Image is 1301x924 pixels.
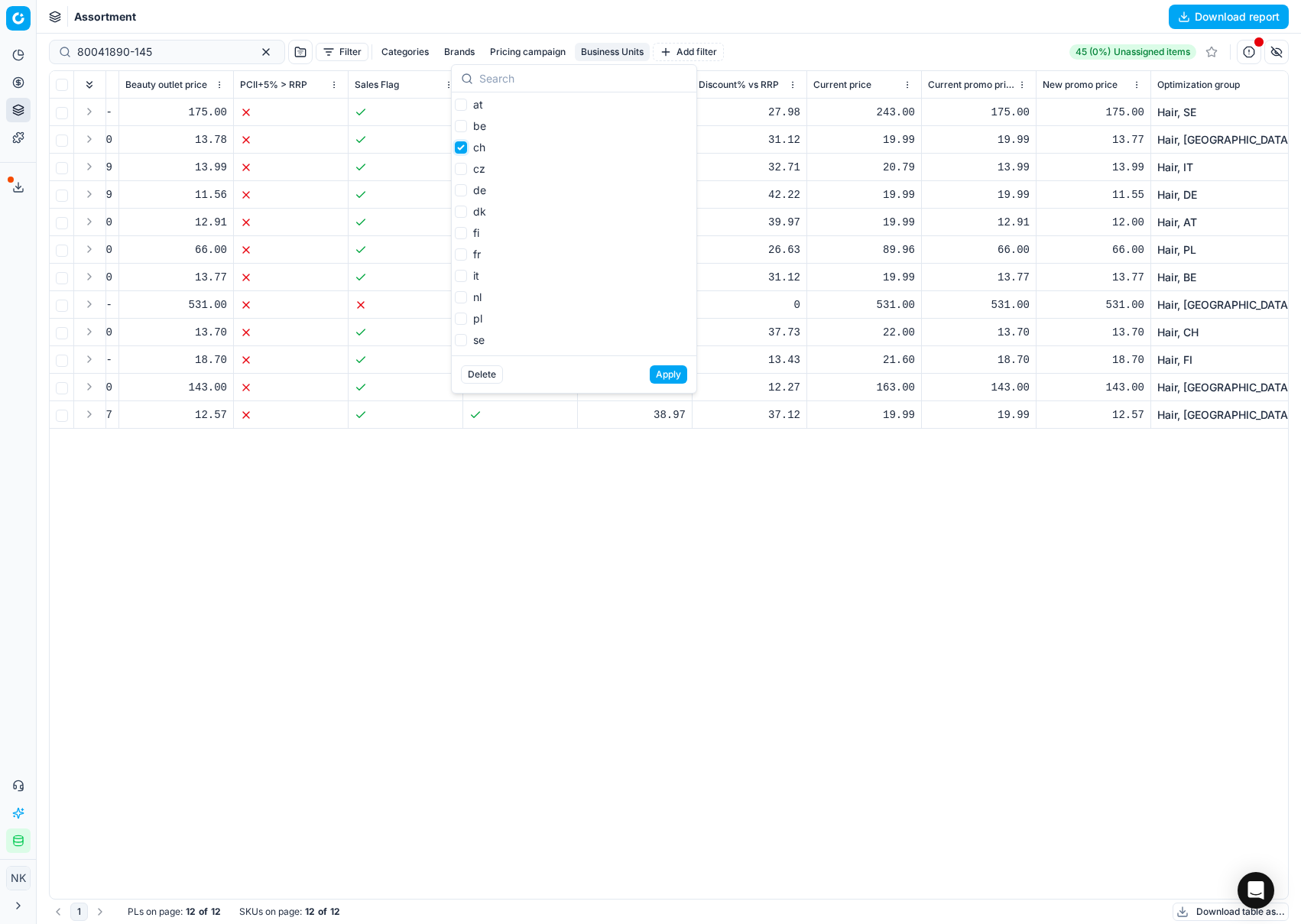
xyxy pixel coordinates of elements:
[125,407,227,423] div: 12.57
[1157,325,1199,340] a: Hair, CH
[80,295,99,313] button: Expand
[455,334,467,346] input: se
[584,407,686,423] div: 38.97
[928,215,1030,230] div: 12.91
[473,141,485,154] span: ch
[80,350,99,368] button: Expand
[473,333,485,346] span: se
[1114,46,1190,58] span: Unassigned items
[305,906,315,918] strong: 12
[813,380,915,395] div: 163.00
[80,157,99,176] button: Expand
[928,407,1030,423] div: 19.99
[1238,872,1274,909] div: Open Intercom Messenger
[1157,242,1196,258] a: Hair, PL
[80,130,99,148] button: Expand
[473,248,481,261] span: fr
[699,105,800,120] div: 27.98
[438,43,481,61] button: Brands
[125,187,227,203] div: 11.56
[473,226,479,239] span: fi
[455,291,467,303] input: nl
[699,297,800,313] div: 0
[186,906,196,918] strong: 12
[239,906,302,918] span: SKUs on page :
[699,187,800,203] div: 42.22
[1157,380,1292,395] a: Hair, [GEOGRAPHIC_DATA]
[650,365,687,384] button: Apply
[1043,215,1144,230] div: 12.00
[1043,270,1144,285] div: 13.77
[473,98,483,111] span: at
[125,297,227,313] div: 531.00
[80,102,99,121] button: Expand
[1043,242,1144,258] div: 66.00
[74,9,136,24] span: Assortment
[77,44,245,60] input: Search by SKU or title
[473,119,486,132] span: be
[699,352,800,368] div: 13.43
[125,270,227,285] div: 13.77
[70,903,88,921] button: 1
[484,43,572,61] button: Pricing campaign
[455,248,467,261] input: fr
[1173,903,1289,921] button: Download table as...
[125,325,227,340] div: 13.70
[199,906,208,918] strong: of
[375,43,435,61] button: Categories
[928,297,1030,313] div: 531.00
[74,9,136,24] nav: breadcrumb
[813,297,915,313] div: 531.00
[813,215,915,230] div: 19.99
[1043,407,1144,423] div: 12.57
[1043,105,1144,120] div: 175.00
[330,906,340,918] strong: 12
[928,79,1014,91] span: Current promo price
[813,407,915,423] div: 19.99
[91,903,109,921] button: Go to next page
[813,160,915,175] div: 20.79
[1043,325,1144,340] div: 13.70
[699,132,800,148] div: 31.12
[80,378,99,396] button: Expand
[318,906,327,918] strong: of
[813,132,915,148] div: 19.99
[455,313,467,325] input: pl
[1157,270,1196,285] a: Hair, BE
[211,906,221,918] strong: 12
[473,205,486,218] span: dk
[473,269,479,282] span: it
[455,120,467,132] input: be
[813,242,915,258] div: 89.96
[125,132,227,148] div: 13.78
[80,240,99,258] button: Expand
[928,105,1030,120] div: 175.00
[928,325,1030,340] div: 13.70
[1157,132,1292,148] a: Hair, [GEOGRAPHIC_DATA]
[699,215,800,230] div: 39.97
[1157,79,1240,91] span: Optimization group
[473,312,482,325] span: pl
[699,160,800,175] div: 32.71
[1157,297,1292,313] a: Hair, [GEOGRAPHIC_DATA]
[1043,160,1144,175] div: 13.99
[473,162,485,175] span: cz
[699,242,800,258] div: 26.63
[125,160,227,175] div: 13.99
[1043,79,1118,91] span: New promo price
[699,325,800,340] div: 37.73
[49,903,109,921] nav: pagination
[1043,132,1144,148] div: 13.77
[1157,215,1197,230] a: Hair, AT
[455,184,467,196] input: de
[813,187,915,203] div: 19.99
[813,270,915,285] div: 19.99
[699,380,800,395] div: 12.27
[455,206,467,218] input: dk
[125,352,227,368] div: 18.70
[80,185,99,203] button: Expand
[461,365,503,384] button: Delete
[49,903,67,921] button: Go to previous page
[7,867,30,890] span: NK
[653,43,724,61] button: Add filter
